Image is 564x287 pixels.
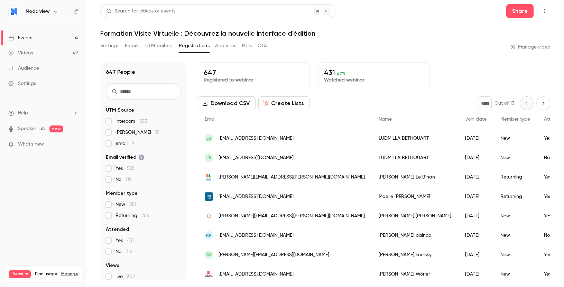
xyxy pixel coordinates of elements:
[115,273,135,280] span: live
[458,264,493,284] div: [DATE]
[506,4,534,18] button: Share
[115,248,132,255] span: No
[458,226,493,245] div: [DATE]
[493,264,537,284] div: New
[465,117,487,122] span: Join date
[337,71,345,76] span: 67 %
[500,117,530,122] span: Member type
[536,96,550,110] button: Next page
[372,187,458,206] div: Maelle [PERSON_NAME]
[372,167,458,187] div: [PERSON_NAME] Le Bihan
[106,154,145,161] span: Email verified
[219,271,294,278] span: [EMAIL_ADDRESS][DOMAIN_NAME]
[372,148,458,167] div: LUDMILLA BETHOUART
[205,192,213,201] img: iadfrance.fr
[324,77,424,84] p: Watched webinar
[18,125,45,132] a: SpeakerHub
[155,130,159,135] span: 31
[372,226,458,245] div: [PERSON_NAME] painco
[204,77,304,84] p: Registered to webinar
[35,271,57,277] span: Plan usage
[206,232,212,238] span: rp
[219,251,329,259] span: [PERSON_NAME][EMAIL_ADDRESS][DOMAIN_NAME]
[372,245,458,264] div: [PERSON_NAME] kneisky
[141,213,149,218] span: 266
[9,270,31,278] span: Premium
[18,110,28,117] span: Help
[215,40,237,51] button: Analytics
[372,206,458,226] div: [PERSON_NAME] [PERSON_NAME]
[206,252,212,258] span: ck
[494,100,514,107] p: Out of 13
[179,40,210,51] button: Registrations
[458,129,493,148] div: [DATE]
[106,226,129,233] span: Attended
[458,245,493,264] div: [DATE]
[206,155,211,161] span: LB
[219,174,365,181] span: [PERSON_NAME][EMAIL_ADDRESS][PERSON_NAME][DOMAIN_NAME]
[100,40,119,51] button: Settings
[493,226,537,245] div: New
[49,125,63,132] span: new
[106,8,175,15] div: Search for videos or events
[106,107,134,114] span: UTM Source
[106,68,135,76] h1: 647 People
[458,187,493,206] div: [DATE]
[126,177,132,182] span: 119
[106,262,119,269] span: Views
[219,154,294,162] span: [EMAIL_ADDRESS][DOMAIN_NAME]
[458,167,493,187] div: [DATE]
[324,68,424,77] p: 431
[205,173,213,181] img: squarehabitat.fr
[493,129,537,148] div: New
[493,167,537,187] div: Returning
[372,129,458,148] div: LUDMILLA BETHOUART
[115,129,159,136] span: [PERSON_NAME]
[127,166,135,171] span: 528
[115,140,135,147] span: email
[125,40,139,51] button: Emails
[61,271,78,277] a: Manage
[127,274,135,279] span: 302
[139,119,147,124] span: 553
[219,212,365,220] span: [PERSON_NAME][EMAIL_ADDRESS][PERSON_NAME][DOMAIN_NAME]
[372,264,458,284] div: [PERSON_NAME] Wörler
[8,80,36,87] div: Settings
[115,176,132,183] span: No
[204,68,304,77] p: 647
[8,50,33,56] div: Videos
[493,187,537,206] div: Returning
[493,245,537,264] div: New
[458,148,493,167] div: [DATE]
[70,141,78,148] iframe: Noticeable Trigger
[26,8,50,15] h6: Nodalview
[379,117,392,122] span: Name
[458,206,493,226] div: [DATE]
[198,96,256,110] button: Download CSV
[205,212,213,220] img: safti.fr
[106,190,138,197] span: Member type
[219,135,294,142] span: [EMAIL_ADDRESS][DOMAIN_NAME]
[493,206,537,226] div: New
[127,238,134,243] span: 431
[510,44,550,51] a: Manage video
[100,29,550,37] h1: Formation Visite Virtuelle : Découvrez la nouvelle interface d'édition
[8,110,78,117] li: help-dropdown-opener
[18,141,44,148] span: What's new
[115,201,136,208] span: New
[258,96,310,110] button: Create Lists
[115,237,134,244] span: Yes
[115,165,135,172] span: Yes
[8,34,32,41] div: Events
[145,40,173,51] button: UTM builder
[9,6,20,17] img: Nodalview
[8,65,39,72] div: Audience
[126,249,132,254] span: 216
[219,193,294,200] span: [EMAIL_ADDRESS][DOMAIN_NAME]
[129,202,136,207] span: 381
[493,148,537,167] div: New
[115,118,147,125] span: intercom
[258,40,267,51] button: CTA
[115,212,149,219] span: Returning
[132,141,135,146] span: 9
